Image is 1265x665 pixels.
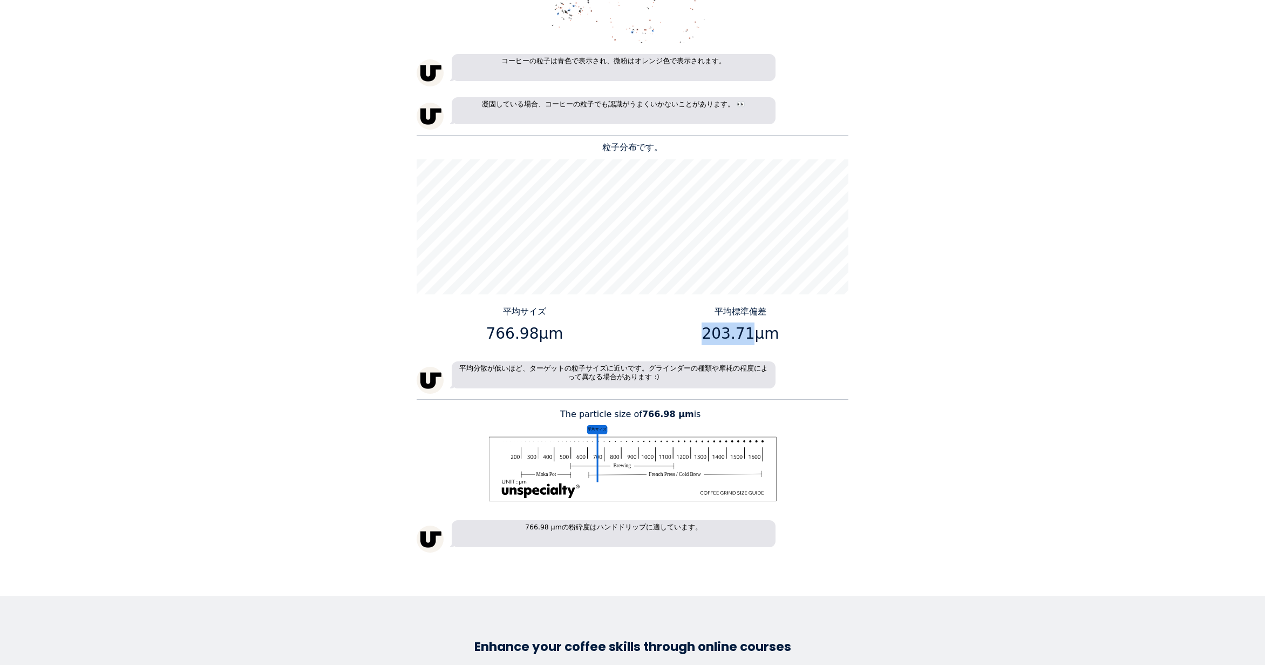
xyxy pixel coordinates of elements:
[417,59,444,86] img: unspecialty-logo
[452,361,776,388] p: 平均分散が低いほど、ターゲットの粒子サイズに近いです。グラインダーの種類や摩耗の程度によって異なる場合があります :)
[421,305,629,318] p: 平均サイズ
[588,427,607,432] tspan: 平均サイズ
[325,639,940,655] h3: Enhance your coffee skills through online courses
[417,141,848,154] p: 粒子分布です。
[637,305,845,318] p: 平均標準偏差
[417,367,444,394] img: unspecialty-logo
[452,54,776,81] p: コーヒーの粒子は青色で表示され、微粉はオレンジ色で表示されます。
[417,103,444,130] img: unspecialty-logo
[452,520,776,547] p: 766.98 µmの粉砕度はハンドドリップに適しています。
[417,408,848,421] p: The particle size of is
[417,526,444,553] img: unspecialty-logo
[637,323,845,345] p: 203.71μm
[452,97,776,124] p: 凝固している場合、コーヒーの粒子でも認識がうまくいかないことがあります。 👀
[642,409,694,419] b: 766.98 μm
[421,323,629,345] p: 766.98μm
